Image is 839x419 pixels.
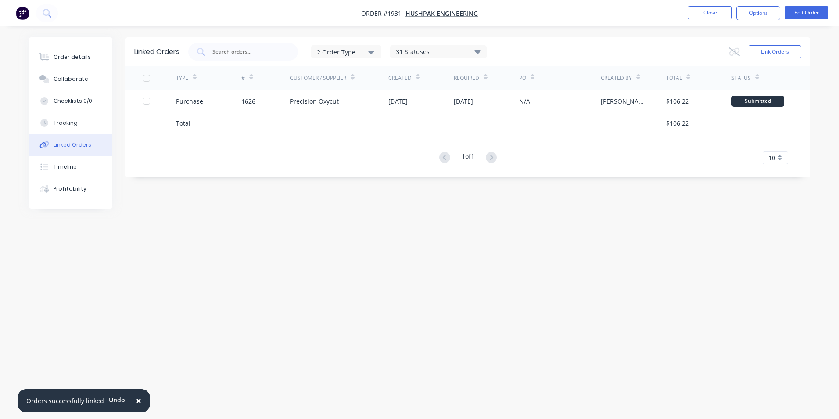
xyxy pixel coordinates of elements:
[361,9,405,18] span: Order #1931 -
[54,163,77,171] div: Timeline
[127,390,150,412] button: Close
[666,119,689,128] div: $106.22
[290,97,339,106] div: Precision Oxycut
[768,153,775,163] span: 10
[785,6,828,19] button: Edit Order
[54,185,86,193] div: Profitability
[26,396,104,405] div: Orders successfully linked
[54,97,92,105] div: Checklists 0/0
[54,141,91,149] div: Linked Orders
[601,74,632,82] div: Created By
[454,74,479,82] div: Required
[176,74,188,82] div: TYPE
[601,97,649,106] div: [PERSON_NAME]
[688,6,732,19] button: Close
[29,134,112,156] button: Linked Orders
[29,178,112,200] button: Profitability
[29,156,112,178] button: Timeline
[54,119,78,127] div: Tracking
[54,75,88,83] div: Collaborate
[519,97,530,106] div: N/A
[29,46,112,68] button: Order details
[29,68,112,90] button: Collaborate
[311,45,381,58] button: 2 Order Type
[241,97,255,106] div: 1626
[391,47,486,57] div: 31 Statuses
[104,394,130,407] button: Undo
[134,47,179,57] div: Linked Orders
[176,97,203,106] div: Purchase
[731,96,784,107] div: Submitted
[388,97,408,106] div: [DATE]
[749,45,801,58] button: Link Orders
[16,7,29,20] img: Factory
[519,74,526,82] div: PO
[731,74,751,82] div: Status
[454,97,473,106] div: [DATE]
[290,74,346,82] div: Customer / Supplier
[462,152,474,164] div: 1 of 1
[176,119,190,128] div: Total
[212,47,284,56] input: Search orders...
[29,90,112,112] button: Checklists 0/0
[388,74,412,82] div: Created
[666,97,689,106] div: $106.22
[29,112,112,134] button: Tracking
[666,74,682,82] div: Total
[241,74,245,82] div: #
[54,53,91,61] div: Order details
[136,394,141,407] span: ×
[405,9,478,18] a: Hushpak Engineering
[736,6,780,20] button: Options
[317,47,376,56] div: 2 Order Type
